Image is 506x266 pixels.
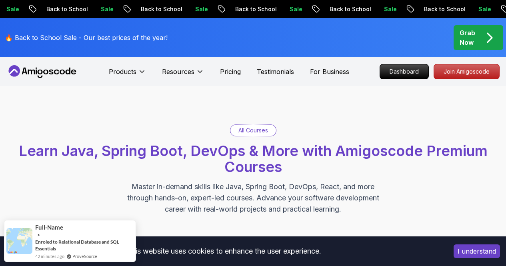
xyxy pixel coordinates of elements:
p: Master in-demand skills like Java, Spring Boot, DevOps, React, and more through hands-on, expert-... [119,181,388,215]
p: Back to School [410,5,464,13]
a: Testimonials [257,67,294,76]
a: Join Amigoscode [434,64,500,79]
p: 🔥 Back to School Sale - Our best prices of the year! [5,33,168,42]
a: ProveSource [72,253,97,260]
a: Enroled to Relational Database and SQL Essentials [35,238,134,252]
p: Sale [87,5,112,13]
p: Sale [276,5,301,13]
p: Products [109,67,136,76]
p: All Courses [238,126,268,134]
p: Back to School [221,5,276,13]
p: Back to School [32,5,87,13]
p: Back to School [127,5,181,13]
span: 42 minutes ago [35,253,64,260]
p: Grab Now [460,28,475,47]
button: Accept cookies [454,244,500,258]
button: Products [109,67,146,83]
p: Back to School [316,5,370,13]
img: provesource social proof notification image [6,228,32,254]
a: For Business [310,67,349,76]
p: Sale [464,5,490,13]
span: Learn Java, Spring Boot, DevOps & More with Amigoscode Premium Courses [19,142,488,176]
a: Dashboard [380,64,429,79]
p: Join Amigoscode [434,64,499,79]
p: Resources [162,67,194,76]
a: Pricing [220,67,241,76]
div: This website uses cookies to enhance the user experience. [6,242,442,260]
span: Full-Name [35,224,63,231]
p: Sale [370,5,396,13]
span: -> [35,232,40,238]
button: Resources [162,67,204,83]
p: Dashboard [380,64,428,79]
p: Sale [181,5,207,13]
